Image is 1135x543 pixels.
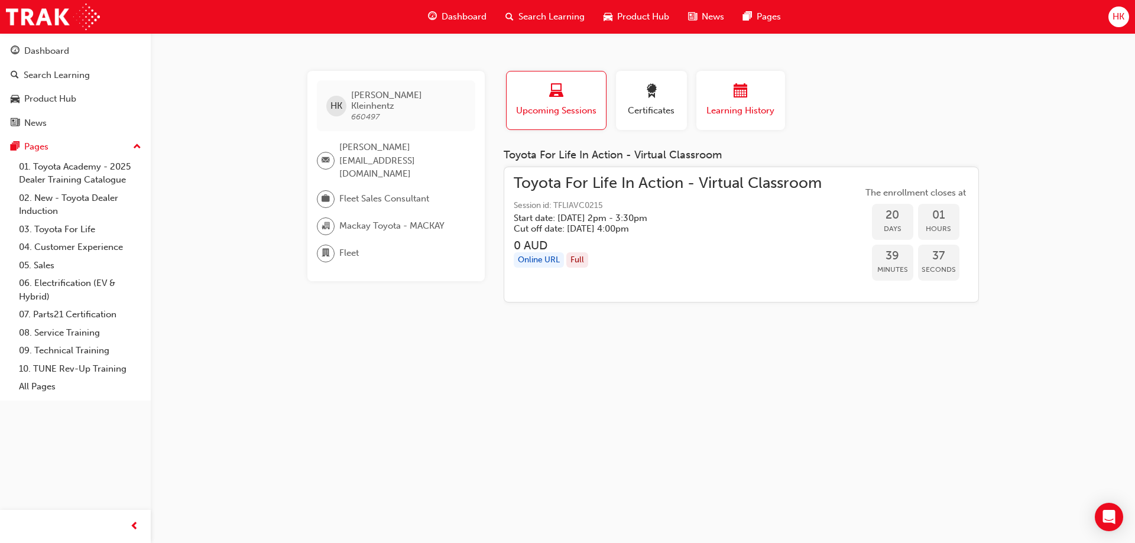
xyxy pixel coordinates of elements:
[11,94,20,105] span: car-icon
[24,140,48,154] div: Pages
[872,209,913,222] span: 20
[705,104,776,118] span: Learning History
[14,256,146,275] a: 05. Sales
[6,4,100,30] img: Trak
[11,70,19,81] span: search-icon
[514,199,822,213] span: Session id: TFLIAVC0215
[14,305,146,324] a: 07. Parts21 Certification
[862,186,969,200] span: The enrollment closes at
[5,38,146,136] button: DashboardSearch LearningProduct HubNews
[514,213,803,223] h5: Start date: [DATE] 2pm - 3:30pm
[322,191,330,207] span: briefcase-icon
[14,158,146,189] a: 01. Toyota Academy - 2025 Dealer Training Catalogue
[1113,10,1124,24] span: HK
[504,149,979,162] div: Toyota For Life In Action - Virtual Classroom
[11,46,20,57] span: guage-icon
[918,209,959,222] span: 01
[505,9,514,24] span: search-icon
[14,378,146,396] a: All Pages
[518,10,585,24] span: Search Learning
[24,69,90,82] div: Search Learning
[496,5,594,29] a: search-iconSearch Learning
[1108,6,1129,27] button: HK
[14,220,146,239] a: 03. Toyota For Life
[757,10,781,24] span: Pages
[696,71,785,130] button: Learning History
[918,263,959,277] span: Seconds
[339,192,429,206] span: Fleet Sales Consultant
[594,5,679,29] a: car-iconProduct Hub
[5,136,146,158] button: Pages
[5,40,146,62] a: Dashboard
[872,222,913,236] span: Days
[702,10,724,24] span: News
[351,90,466,111] span: [PERSON_NAME] Kleinhentz
[5,112,146,134] a: News
[514,223,803,234] h5: Cut off date: [DATE] 4:00pm
[549,84,563,100] span: laptop-icon
[14,274,146,305] a: 06. Electrification (EV & Hybrid)
[351,112,380,122] span: 660497
[14,324,146,342] a: 08. Service Training
[617,10,669,24] span: Product Hub
[442,10,487,24] span: Dashboard
[322,219,330,234] span: organisation-icon
[566,252,588,268] div: Full
[872,249,913,263] span: 39
[679,5,734,29] a: news-iconNews
[428,9,437,24] span: guage-icon
[514,239,822,252] h3: 0 AUD
[644,84,659,100] span: award-icon
[743,9,752,24] span: pages-icon
[11,142,20,152] span: pages-icon
[322,153,330,168] span: email-icon
[322,246,330,261] span: department-icon
[734,84,748,100] span: calendar-icon
[339,219,445,233] span: Mackay Toyota - MACKAY
[339,246,359,260] span: Fleet
[1095,503,1123,531] div: Open Intercom Messenger
[24,116,47,130] div: News
[14,238,146,256] a: 04. Customer Experience
[688,9,697,24] span: news-icon
[5,88,146,110] a: Product Hub
[419,5,496,29] a: guage-iconDashboard
[514,177,969,293] a: Toyota For Life In Action - Virtual ClassroomSession id: TFLIAVC0215Start date: [DATE] 2pm - 3:30...
[339,141,466,181] span: [PERSON_NAME][EMAIL_ADDRESS][DOMAIN_NAME]
[604,9,612,24] span: car-icon
[14,189,146,220] a: 02. New - Toyota Dealer Induction
[625,104,678,118] span: Certificates
[872,263,913,277] span: Minutes
[918,249,959,263] span: 37
[330,99,342,113] span: HK
[24,92,76,106] div: Product Hub
[515,104,597,118] span: Upcoming Sessions
[918,222,959,236] span: Hours
[514,177,822,190] span: Toyota For Life In Action - Virtual Classroom
[133,139,141,155] span: up-icon
[14,342,146,360] a: 09. Technical Training
[130,519,139,534] span: prev-icon
[5,64,146,86] a: Search Learning
[24,44,69,58] div: Dashboard
[734,5,790,29] a: pages-iconPages
[506,71,607,130] button: Upcoming Sessions
[11,118,20,129] span: news-icon
[514,252,564,268] div: Online URL
[616,71,687,130] button: Certificates
[14,360,146,378] a: 10. TUNE Rev-Up Training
